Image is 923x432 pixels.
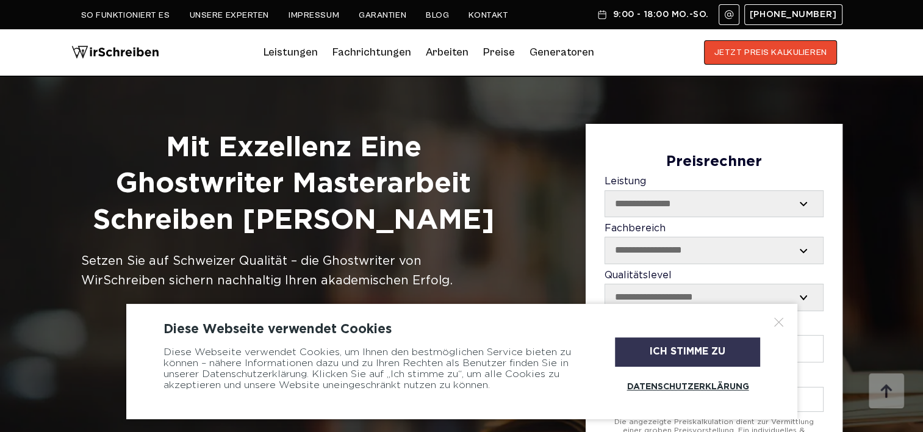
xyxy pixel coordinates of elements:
[605,284,824,310] select: Qualitätslevel
[81,251,506,290] div: Setzen Sie auf Schweizer Qualität – die Ghostwriter von WirSchreiben sichern nachhaltig Ihren aka...
[605,270,824,311] label: Qualitätslevel
[605,176,824,217] label: Leistung
[426,10,449,20] a: Blog
[359,10,406,20] a: Garantien
[289,10,339,20] a: Impressum
[744,4,842,25] a: [PHONE_NUMBER]
[81,10,170,20] a: So funktioniert es
[597,10,608,20] img: Schedule
[605,154,824,171] div: Preisrechner
[264,43,318,62] a: Leistungen
[612,10,708,20] span: 9:00 - 18:00 Mo.-So.
[530,43,594,62] a: Generatoren
[724,10,734,20] img: Email
[704,40,838,65] button: JETZT PREIS KALKULIEREN
[615,373,760,401] a: Datenschutzerklärung
[163,322,760,337] div: Diese Webseite verwendet Cookies
[332,43,411,62] a: Fachrichtungen
[71,40,159,65] img: logo wirschreiben
[605,237,823,263] select: Fachbereich
[605,191,823,217] select: Leistung
[615,337,760,367] div: Ich stimme zu
[81,130,506,239] h1: Mit Exzellenz eine Ghostwriter Masterarbeit Schreiben [PERSON_NAME]
[469,10,508,20] a: Kontakt
[750,10,837,20] span: [PHONE_NUMBER]
[483,46,515,59] a: Preise
[605,223,824,264] label: Fachbereich
[190,10,269,20] a: Unsere Experten
[426,43,469,62] a: Arbeiten
[868,373,905,410] img: button top
[163,337,584,401] div: Diese Webseite verwendet Cookies, um Ihnen den bestmöglichen Service bieten zu können – nähere In...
